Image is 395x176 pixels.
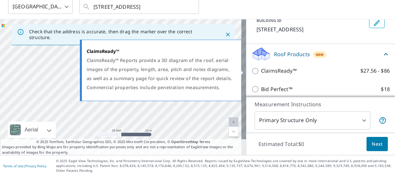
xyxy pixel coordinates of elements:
a: Current Level 20, Zoom In Disabled [229,117,238,127]
p: ClaimsReady™ [261,67,297,75]
p: © 2025 Eagle View Technologies, Inc. and Pictometry International Corp. All Rights Reserved. Repo... [56,159,392,173]
p: $27.56 - $86 [360,67,390,75]
div: Primary Structure Only [255,111,370,129]
span: Your report will include only the primary structure on the property. For example, a detached gara... [379,117,387,124]
strong: ClaimsReady™ [87,48,119,54]
div: Aerial [23,122,40,138]
a: Terms [199,139,210,144]
p: Estimated Total: $0 [253,137,310,151]
p: Check that the address is accurate, then drag the marker over the correct structure. [29,29,213,40]
a: OpenStreetMap [171,139,198,144]
p: Bid Perfect™ [261,85,292,93]
span: New [316,52,324,57]
button: Edit building 1 [369,18,385,28]
p: [STREET_ADDRESS] [257,26,367,33]
div: ClaimsReady™ Reports provide a 3D diagram of the roof, aerial images of the property, length, are... [87,56,233,92]
a: Current Level 20, Zoom Out [229,127,238,137]
div: Roof ProductsNew [251,47,390,62]
button: Next [367,137,388,151]
span: © 2025 TomTom, Earthstar Geographics SIO, © 2025 Microsoft Corporation, © [36,139,210,145]
button: Close [224,30,232,39]
div: Aerial [8,122,56,138]
p: $18 [381,85,390,93]
a: Privacy Policy [25,164,46,168]
p: Measurement Instructions [255,100,387,108]
span: Next [372,140,383,148]
a: Terms of Use [3,164,23,168]
p: Roof Products [274,50,310,58]
p: BUILDING ID [257,18,281,23]
p: | [3,164,46,168]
